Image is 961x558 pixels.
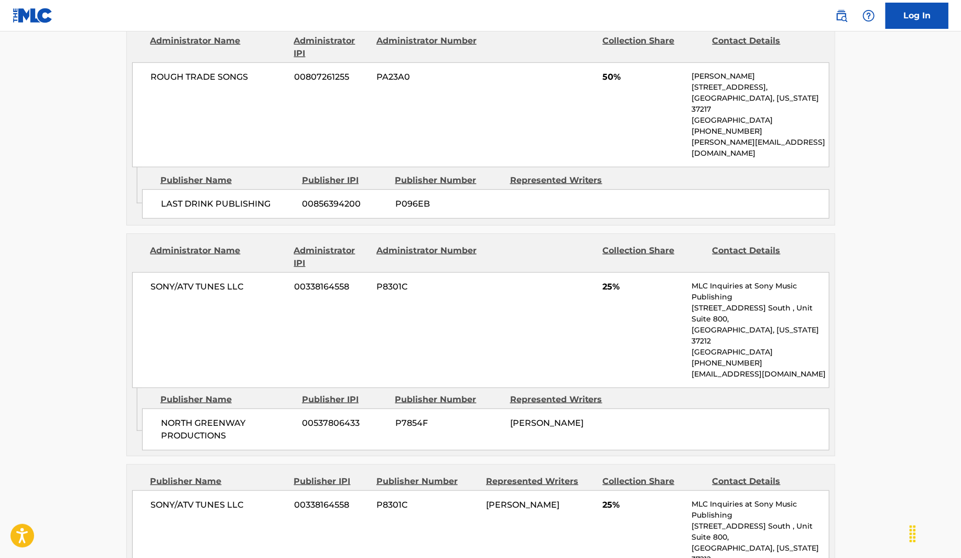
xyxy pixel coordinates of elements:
[712,244,814,270] div: Contact Details
[395,198,502,210] span: P096EB
[692,325,828,347] p: [GEOGRAPHIC_DATA], [US_STATE] 37212
[510,418,584,428] span: [PERSON_NAME]
[692,358,828,369] p: [PHONE_NUMBER]
[151,71,287,83] span: ROUGH TRADE SONGS
[376,244,478,270] div: Administrator Number
[150,475,286,488] div: Publisher Name
[294,281,369,293] span: 00338164558
[712,475,814,488] div: Contact Details
[692,126,828,137] p: [PHONE_NUMBER]
[294,244,369,270] div: Administrator IPI
[151,281,287,293] span: SONY/ATV TUNES LLC
[294,475,369,488] div: Publisher IPI
[161,417,295,442] span: NORTH GREENWAY PRODUCTIONS
[831,5,852,26] a: Public Search
[395,174,502,187] div: Publisher Number
[602,281,684,293] span: 25%
[294,499,369,511] span: 00338164558
[862,9,875,22] img: help
[692,82,828,93] p: [STREET_ADDRESS],
[692,347,828,358] p: [GEOGRAPHIC_DATA]
[692,137,828,159] p: [PERSON_NAME][EMAIL_ADDRESS][DOMAIN_NAME]
[376,499,478,511] span: P8301C
[602,244,704,270] div: Collection Share
[376,281,478,293] span: P8301C
[692,303,828,325] p: [STREET_ADDRESS] South , Unit Suite 800,
[692,115,828,126] p: [GEOGRAPHIC_DATA]
[909,508,961,558] iframe: Chat Widget
[712,35,814,60] div: Contact Details
[303,198,387,210] span: 00856394200
[294,71,369,83] span: 00807261255
[486,500,559,510] span: [PERSON_NAME]
[486,475,595,488] div: Represented Writers
[302,174,387,187] div: Publisher IPI
[692,93,828,115] p: [GEOGRAPHIC_DATA], [US_STATE] 37217
[150,244,286,270] div: Administrator Name
[602,475,704,488] div: Collection Share
[160,174,294,187] div: Publisher Name
[886,3,948,29] a: Log In
[13,8,53,23] img: MLC Logo
[602,499,684,511] span: 25%
[150,35,286,60] div: Administrator Name
[303,417,387,430] span: 00537806433
[858,5,879,26] div: Help
[835,9,848,22] img: search
[376,35,478,60] div: Administrator Number
[904,518,921,550] div: Drag
[376,71,478,83] span: PA23A0
[510,393,617,406] div: Represented Writers
[395,393,502,406] div: Publisher Number
[692,369,828,380] p: [EMAIL_ADDRESS][DOMAIN_NAME]
[510,174,617,187] div: Represented Writers
[692,71,828,82] p: [PERSON_NAME]
[692,521,828,543] p: [STREET_ADDRESS] South , Unit Suite 800,
[692,281,828,303] p: MLC Inquiries at Sony Music Publishing
[151,499,287,511] span: SONY/ATV TUNES LLC
[376,475,478,488] div: Publisher Number
[160,393,294,406] div: Publisher Name
[602,71,684,83] span: 50%
[692,499,828,521] p: MLC Inquiries at Sony Music Publishing
[395,417,502,430] span: P7854F
[602,35,704,60] div: Collection Share
[302,393,387,406] div: Publisher IPI
[161,198,295,210] span: LAST DRINK PUBLISHING
[294,35,369,60] div: Administrator IPI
